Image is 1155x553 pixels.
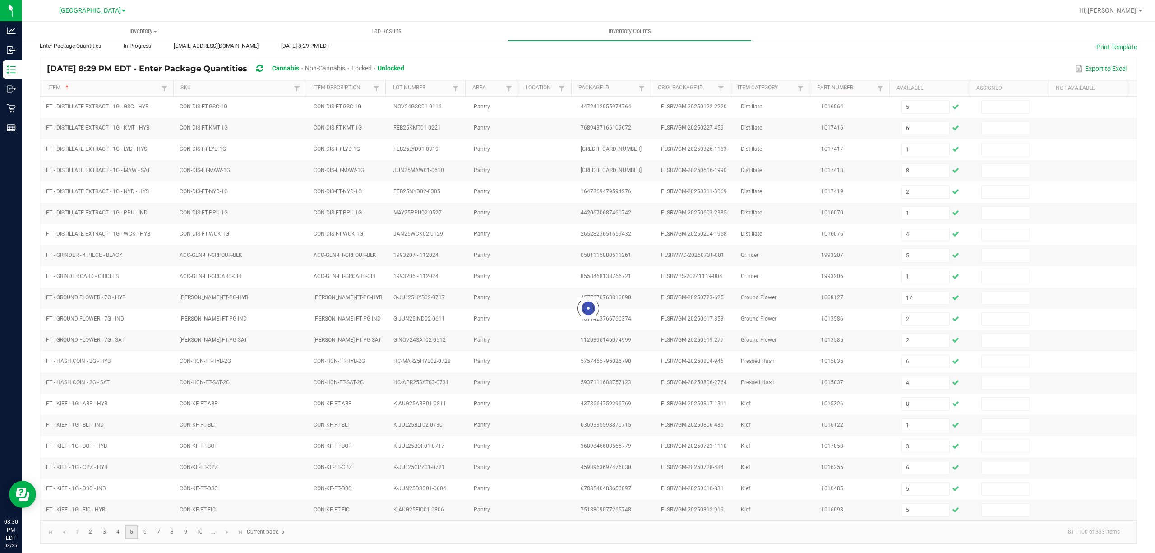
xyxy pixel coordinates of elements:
inline-svg: Inventory [7,65,16,74]
a: Filter [556,83,567,94]
a: Go to the previous page [57,525,70,539]
span: Hi, [PERSON_NAME]! [1079,7,1138,14]
inline-svg: Inbound [7,46,16,55]
a: Filter [450,83,461,94]
span: Go to the first page [47,529,55,536]
span: Enter Package Quantities [40,43,101,49]
a: Filter [504,83,514,94]
a: ItemSortable [48,84,159,92]
span: Unlocked [378,65,404,72]
p: 08:30 PM EDT [4,518,18,542]
inline-svg: Reports [7,123,16,132]
inline-svg: Analytics [7,26,16,35]
span: Cannabis [272,65,299,72]
a: Item CategorySortable [738,84,795,92]
a: LocationSortable [526,84,557,92]
a: Filter [291,83,302,94]
span: Go to the last page [237,529,244,536]
a: Page 2 [84,525,97,539]
a: Filter [636,83,647,94]
span: Sortable [64,84,71,92]
button: Export to Excel [1073,61,1129,76]
a: Lot NumberSortable [393,84,451,92]
a: Filter [875,83,886,94]
span: Go to the previous page [60,529,68,536]
span: Lab Results [359,27,414,35]
span: [GEOGRAPHIC_DATA] [59,7,121,14]
a: Page 11 [207,525,220,539]
kendo-pager-info: 81 - 100 of 333 items [290,525,1127,539]
a: Page 7 [152,525,165,539]
button: Print Template [1096,42,1137,51]
a: Page 9 [179,525,192,539]
a: Orig. Package IdSortable [658,84,716,92]
inline-svg: Outbound [7,84,16,93]
th: Assigned [969,80,1048,97]
inline-svg: Retail [7,104,16,113]
a: Filter [795,83,806,94]
a: Inventory [22,22,265,41]
a: Page 6 [139,525,152,539]
a: Part NumberSortable [817,84,875,92]
a: Page 10 [193,525,206,539]
span: Inventory [22,27,264,35]
span: [EMAIL_ADDRESS][DOMAIN_NAME] [174,43,259,49]
a: Page 8 [166,525,179,539]
a: Page 5 [125,525,138,539]
span: Non-Cannabis [305,65,345,72]
div: [DATE] 8:29 PM EDT - Enter Package Quantities [47,60,411,77]
a: Package IdSortable [578,84,636,92]
a: Item DescriptionSortable [313,84,371,92]
a: Filter [716,83,726,94]
a: Lab Results [265,22,508,41]
span: Go to the next page [223,529,231,536]
span: [DATE] 8:29 PM EDT [281,43,330,49]
a: Go to the next page [221,525,234,539]
a: Page 1 [70,525,83,539]
kendo-pager: Current page: 5 [40,520,1137,544]
span: Locked [351,65,372,72]
span: In Progress [124,43,151,49]
a: Page 4 [111,525,125,539]
a: SKUSortable [180,84,291,92]
a: AreaSortable [472,84,504,92]
a: Go to the last page [234,525,247,539]
a: Go to the first page [44,525,57,539]
a: Page 3 [98,525,111,539]
iframe: Resource center [9,481,36,508]
a: Filter [371,83,382,94]
a: Inventory Counts [508,22,751,41]
p: 08/25 [4,542,18,549]
th: Available [889,80,969,97]
a: Filter [159,83,170,94]
th: Not Available [1049,80,1128,97]
span: Inventory Counts [596,27,663,35]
